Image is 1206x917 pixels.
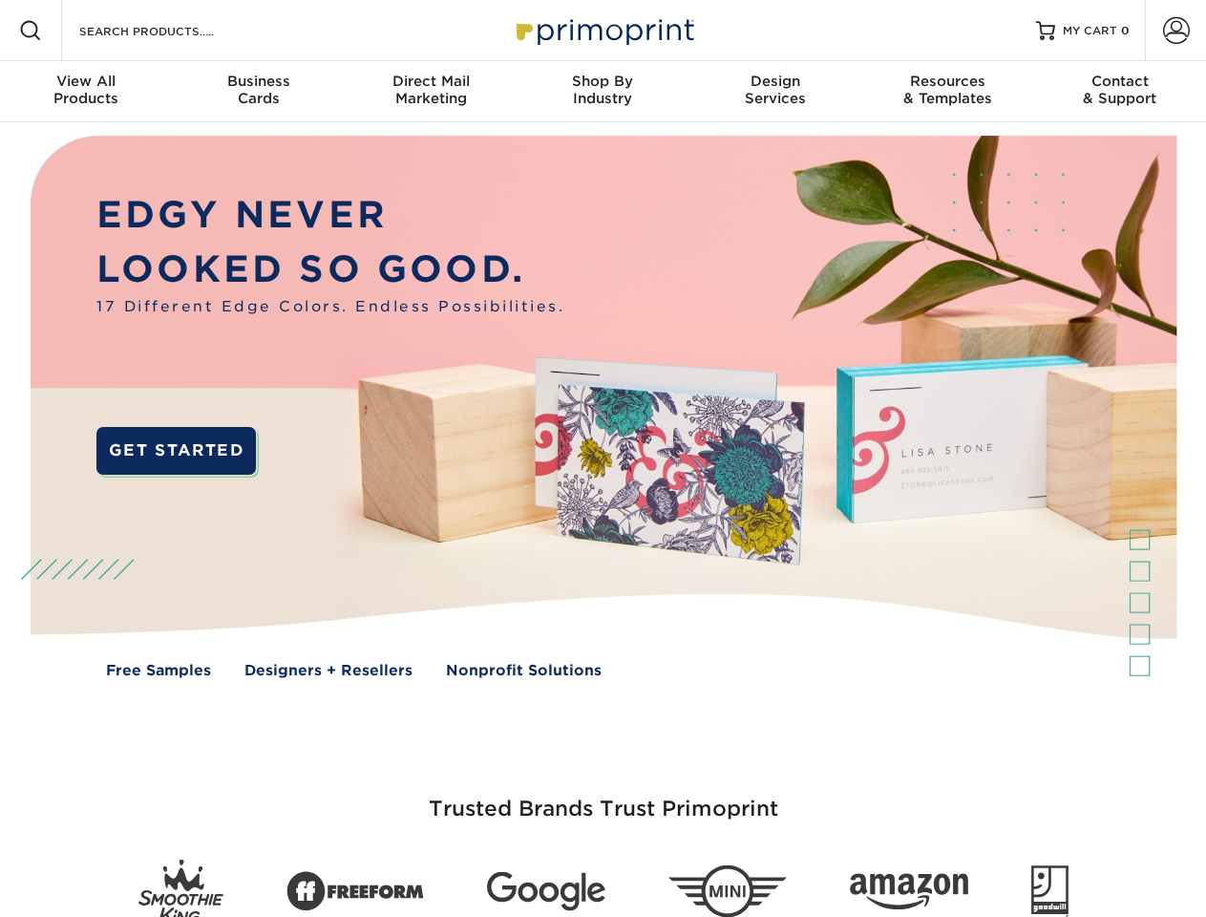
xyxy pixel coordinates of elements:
span: MY CART [1063,23,1117,39]
div: & Templates [861,73,1033,107]
span: 0 [1121,24,1130,37]
a: Contact& Support [1034,61,1206,122]
span: Design [689,73,861,90]
a: Resources& Templates [861,61,1033,122]
div: Marketing [345,73,517,107]
a: Direct MailMarketing [345,61,517,122]
a: DesignServices [689,61,861,122]
span: Shop By [517,73,688,90]
div: Industry [517,73,688,107]
a: GET STARTED [96,427,256,475]
input: SEARCH PRODUCTS..... [77,19,264,42]
img: Goodwill [1031,865,1068,917]
img: Amazon [850,874,968,910]
p: LOOKED SO GOOD. [96,243,564,297]
div: Services [689,73,861,107]
a: Nonprofit Solutions [446,660,602,682]
a: Shop ByIndustry [517,61,688,122]
span: Contact [1034,73,1206,90]
div: Cards [172,73,344,107]
span: Direct Mail [345,73,517,90]
span: 17 Different Edge Colors. Endless Possibilities. [96,296,564,318]
div: & Support [1034,73,1206,107]
a: Designers + Resellers [244,660,413,682]
p: EDGY NEVER [96,188,564,243]
a: Free Samples [106,660,211,682]
a: BusinessCards [172,61,344,122]
h3: Trusted Brands Trust Primoprint [45,751,1162,844]
img: Google [487,872,605,911]
span: Resources [861,73,1033,90]
span: Business [172,73,344,90]
img: Primoprint [508,10,699,51]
